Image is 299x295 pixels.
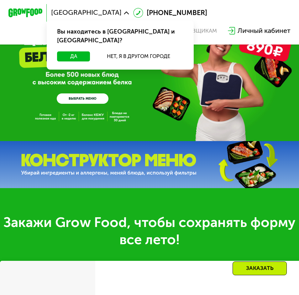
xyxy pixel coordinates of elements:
div: Личный кабинет [238,26,291,36]
div: Вы находитесь в [GEOGRAPHIC_DATA] и [GEOGRAPHIC_DATA]? [47,20,194,51]
a: ВЫБРАТЬ МЕНЮ [57,93,108,104]
a: [PHONE_NUMBER] [133,8,207,18]
span: [GEOGRAPHIC_DATA] [51,9,122,16]
button: Нет, я в другом городе [93,51,183,62]
button: Да [57,51,90,62]
div: Заказать [233,261,287,275]
div: поставщикам [173,28,217,34]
